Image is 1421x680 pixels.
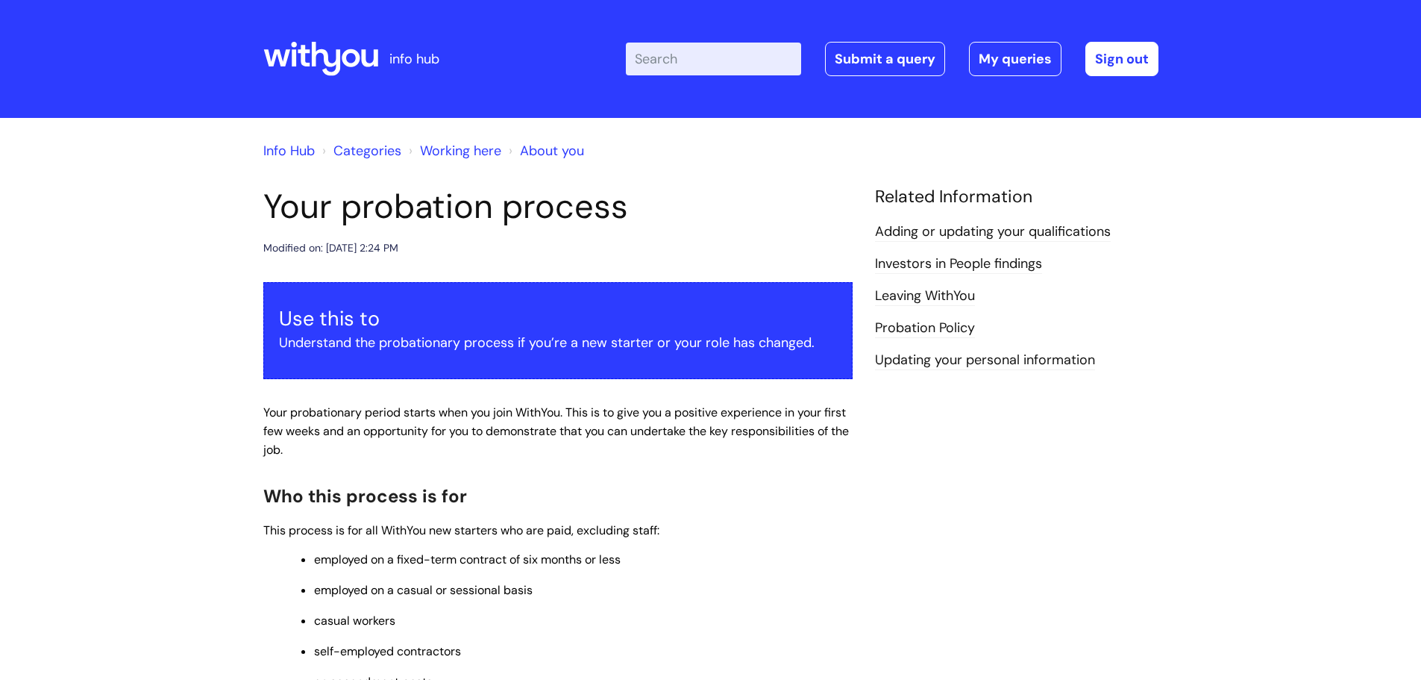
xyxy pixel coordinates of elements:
[263,187,853,227] h1: Your probation process
[969,42,1061,76] a: My queries
[626,42,1158,76] div: | -
[875,187,1158,208] h4: Related Information
[263,142,315,160] a: Info Hub
[1085,42,1158,76] a: Sign out
[520,142,584,160] a: About you
[875,319,975,338] a: Probation Policy
[263,484,467,508] span: Who this process is for
[314,582,533,598] span: employed on a casual or sessional basis
[875,287,975,306] a: Leaving WithYou
[875,255,1042,274] a: Investors in People findings
[314,643,461,659] span: self-employed contractors
[263,523,659,538] span: This process is for all WithYou new starters who are paid, excluding staff:
[279,307,837,331] h3: Use this to
[389,47,439,71] p: info hub
[505,139,584,163] li: About you
[333,142,401,160] a: Categories
[825,42,945,76] a: Submit a query
[405,139,501,163] li: Working here
[314,552,621,567] span: employed on a fixed-term contract of six months or less
[314,613,395,628] span: casual workers
[626,43,801,75] input: Search
[420,142,501,160] a: Working here
[279,331,837,355] p: Understand the probationary process if you’re a new starter or your role has changed.
[875,222,1111,242] a: Adding or updating your qualifications
[263,239,398,258] div: Modified on: [DATE] 2:24 PM
[319,139,401,163] li: Solution home
[263,405,849,458] span: Your probationary period starts when you join WithYou. This is to give you a positive experience ...
[875,351,1095,370] a: Updating your personal information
